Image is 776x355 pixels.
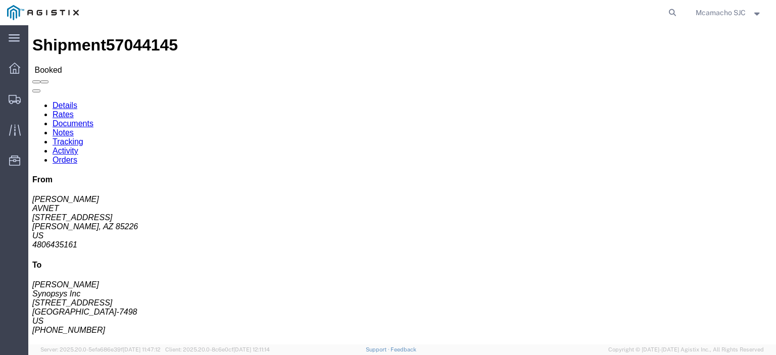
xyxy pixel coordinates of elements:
span: [DATE] 11:47:12 [123,346,161,352]
img: logo [7,5,79,20]
button: Mcamacho SJC [695,7,762,19]
span: [DATE] 12:11:14 [233,346,270,352]
span: Mcamacho SJC [696,7,746,18]
span: Copyright © [DATE]-[DATE] Agistix Inc., All Rights Reserved [608,345,764,354]
iframe: FS Legacy Container [28,25,776,344]
span: Server: 2025.20.0-5efa686e39f [40,346,161,352]
a: Support [366,346,391,352]
span: Client: 2025.20.0-8c6e0cf [165,346,270,352]
a: Feedback [391,346,416,352]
